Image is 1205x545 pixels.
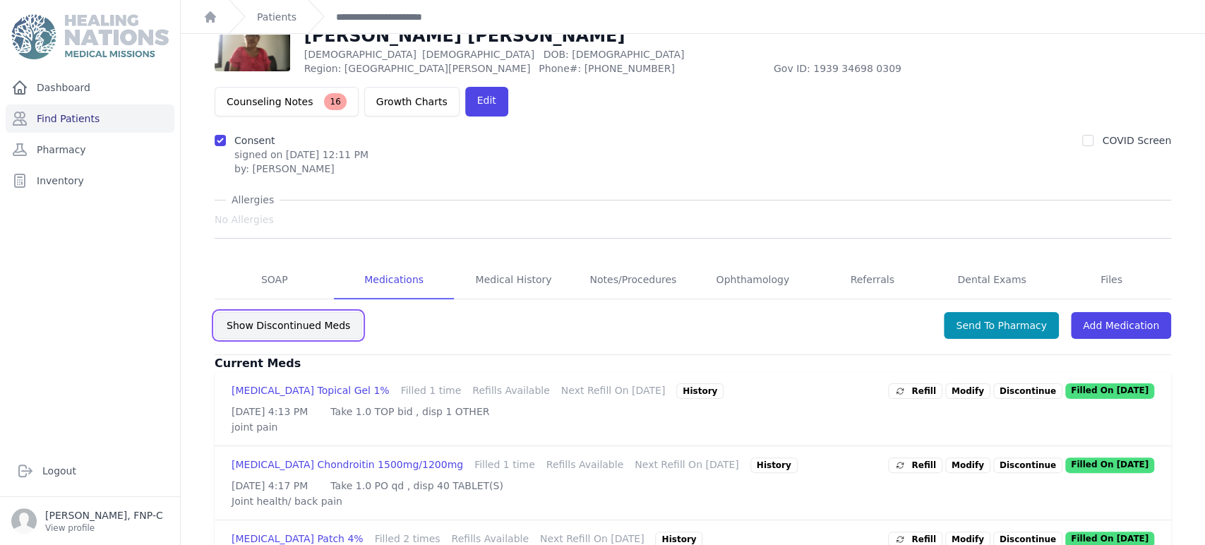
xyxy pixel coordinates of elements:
div: Next Refill On [DATE] [561,383,666,399]
a: SOAP [215,261,334,299]
a: Patients [257,10,296,24]
div: [MEDICAL_DATA] Chondroitin 1500mg/1200mg [232,457,463,473]
p: Filled On [DATE] [1065,383,1154,399]
h1: [PERSON_NAME] [PERSON_NAME] [304,25,1009,47]
a: Logout [11,457,169,485]
span: Phone#: [PHONE_NUMBER] [539,61,765,76]
a: Files [1052,261,1171,299]
p: [DATE] 4:17 PM [232,479,308,493]
a: [PERSON_NAME], FNP-C View profile [11,508,169,534]
span: Refill [894,384,936,398]
a: Referrals [813,261,932,299]
a: Edit [465,87,508,116]
p: [DATE] 4:13 PM [232,405,308,419]
span: No Allergies [215,212,274,227]
p: Discontinue [993,383,1062,399]
p: Joint health/ back pain [232,494,1154,508]
span: [DEMOGRAPHIC_DATA] [422,49,534,60]
a: Modify [945,383,990,399]
p: [PERSON_NAME], FNP-C [45,508,163,522]
p: Take 1.0 TOP bid , disp 1 OTHER [330,405,489,419]
p: signed on [DATE] 12:11 PM [234,148,368,162]
span: Allergies [226,193,280,207]
span: Gov ID: 1939 34698 0309 [774,61,1009,76]
a: Notes/Procedures [573,261,693,299]
nav: Tabs [215,261,1171,299]
div: by: [PERSON_NAME] [234,162,368,176]
p: Filled On [DATE] [1065,457,1154,473]
a: Medical History [454,261,573,299]
div: Next Refill On [DATE] [635,457,739,473]
p: joint pain [232,420,1154,434]
h3: Current Meds [215,355,1171,372]
p: Take 1.0 PO qd , disp 40 TABLET(S) [330,479,503,493]
a: Dashboard [6,73,174,102]
p: View profile [45,522,163,534]
a: Ophthamology [693,261,813,299]
div: Refills Available [472,383,549,399]
div: History [676,383,724,399]
span: DOB: [DEMOGRAPHIC_DATA] [543,49,684,60]
p: [DEMOGRAPHIC_DATA] [304,47,1009,61]
img: Medical Missions EMR [11,14,168,59]
div: Filled 1 time [474,457,535,473]
button: Counseling Notes16 [215,87,359,116]
div: [MEDICAL_DATA] Topical Gel 1% [232,383,390,399]
label: COVID Screen [1102,135,1171,146]
a: Add Medication [1071,312,1171,339]
a: Inventory [6,167,174,195]
span: Refill [894,458,936,472]
div: Filled 1 time [401,383,462,399]
button: Send To Pharmacy [944,312,1059,339]
img: MQ43ZgDx80PUMgu3BZ7gPfZwzsYUjIcP73Fzu6uT9P8HTv8cwKksWjYAAAAldEVYdGRhdGU6Y3JlYXRlADIwMjUtMDYtMTJUM... [215,15,290,71]
p: Discontinue [993,457,1062,473]
a: Find Patients [6,104,174,133]
span: Region: [GEOGRAPHIC_DATA][PERSON_NAME] [304,61,531,76]
a: Growth Charts [364,87,460,116]
div: Refills Available [546,457,623,473]
a: Pharmacy [6,136,174,164]
button: Show Discontinued Meds [215,312,362,339]
a: Modify [945,457,990,473]
span: 16 [324,93,346,110]
a: Dental Exams [932,261,1051,299]
div: History [750,457,798,473]
label: Consent [234,135,275,146]
a: Medications [334,261,453,299]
